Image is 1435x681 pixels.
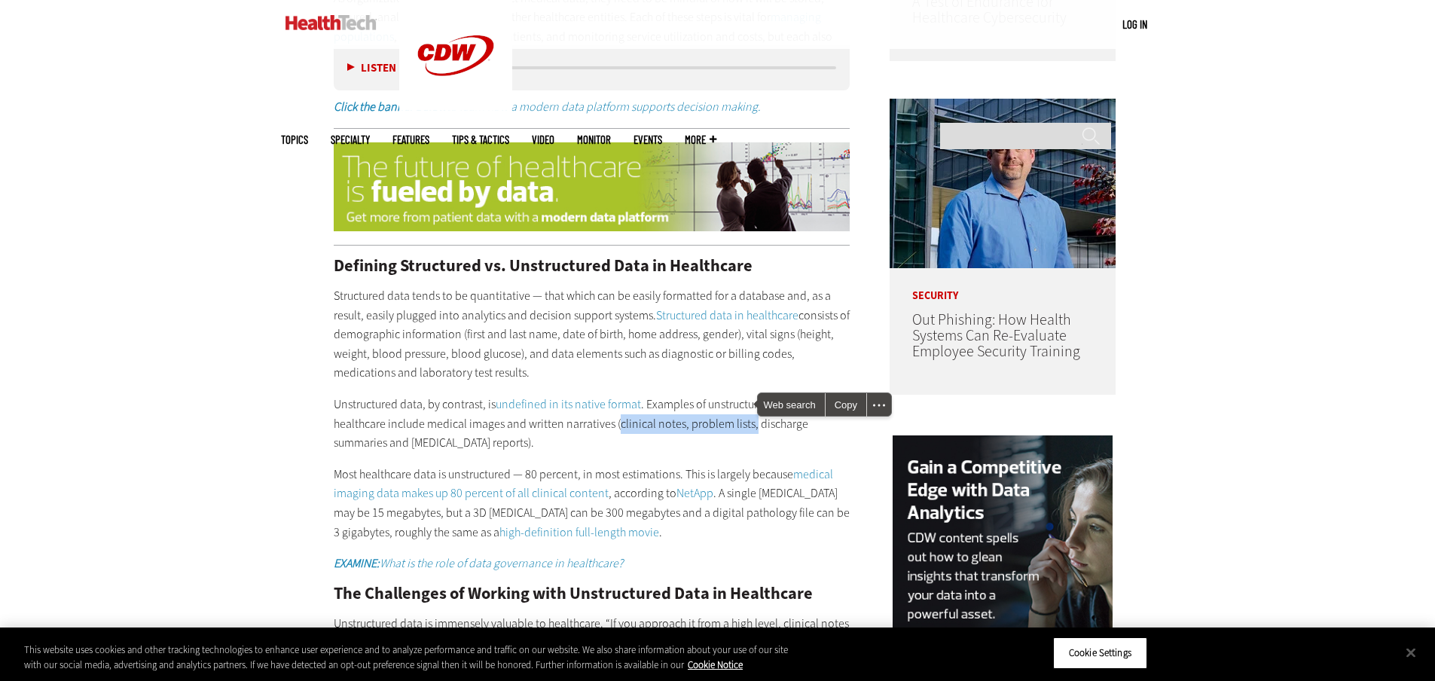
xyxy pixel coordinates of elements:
[331,134,370,145] span: Specialty
[334,286,850,383] p: Structured data tends to be quantitative — that which can be easily formatted for a database and,...
[685,134,716,145] span: More
[496,396,641,412] a: undefined in its native format
[399,99,512,115] a: CDW
[334,395,850,453] p: Unstructured data, by contrast, is . Examples of unstructured data in healthcare include medical ...
[577,134,611,145] a: MonITor
[676,485,713,501] a: NetApp
[334,614,850,672] p: Unstructured data is immensely valuable to healthcare. “If you approach it from a high level, cli...
[334,555,623,571] a: EXAMINE:What is the role of data governance in healthcare?
[452,134,509,145] a: Tips & Tactics
[826,393,866,416] div: Copy
[1122,17,1147,31] a: Log in
[499,524,659,540] a: high-definition full-length movie
[334,585,850,602] h2: The Challenges of Working with Unstructured Data in Healthcare
[532,134,554,145] a: Video
[392,134,429,145] a: Features
[285,15,377,30] img: Home
[1394,636,1427,669] button: Close
[1122,17,1147,32] div: User menu
[281,134,308,145] span: Topics
[634,134,662,145] a: Events
[912,310,1080,362] a: Out Phishing: How Health Systems Can Re-Evaluate Employee Security Training
[334,555,380,571] em: EXAMINE:
[24,643,789,672] div: This website uses cookies and other tracking technologies to enhance user experience and to analy...
[656,307,798,323] a: Structured data in healthcare
[1053,637,1147,669] button: Cookie Settings
[334,142,850,231] img: MDP White Paper
[334,465,850,542] p: Most healthcare data is unstructured — 80 percent, in most estimations. This is largely because ,...
[890,99,1116,268] img: Scott Currie
[334,258,850,274] h2: Defining Structured vs. Unstructured Data in Healthcare
[380,555,623,571] em: What is the role of data governance in healthcare?
[758,393,825,416] span: Web search
[890,268,1116,301] p: Security
[688,658,743,671] a: More information about your privacy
